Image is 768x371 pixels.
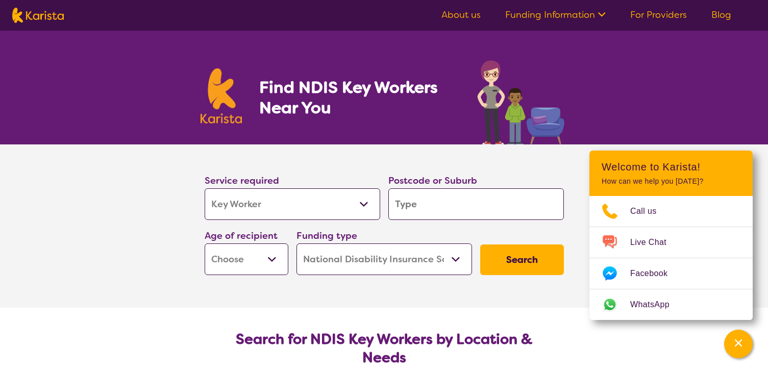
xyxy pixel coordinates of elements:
div: Channel Menu [589,151,753,320]
a: Web link opens in a new tab. [589,289,753,320]
a: Blog [711,9,731,21]
img: Karista logo [12,8,64,23]
label: Postcode or Suburb [388,175,477,187]
img: Karista logo [201,68,242,123]
button: Channel Menu [724,330,753,358]
h2: Welcome to Karista! [602,161,740,173]
label: Age of recipient [205,230,278,242]
span: WhatsApp [630,297,682,312]
span: Live Chat [630,235,679,250]
img: key-worker [475,55,568,144]
label: Funding type [296,230,357,242]
h2: Search for NDIS Key Workers by Location & Needs [213,330,556,367]
p: How can we help you [DATE]? [602,177,740,186]
input: Type [388,188,564,220]
label: Service required [205,175,279,187]
span: Call us [630,204,669,219]
a: About us [441,9,481,21]
ul: Choose channel [589,196,753,320]
a: Funding Information [505,9,606,21]
a: For Providers [630,9,687,21]
span: Facebook [630,266,680,281]
h1: Find NDIS Key Workers Near You [259,77,457,118]
button: Search [480,244,564,275]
